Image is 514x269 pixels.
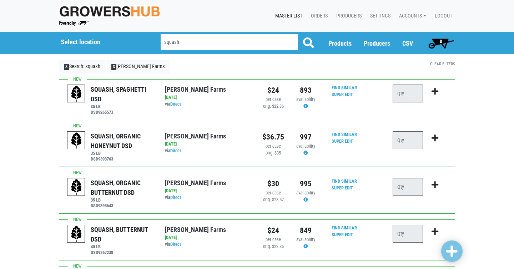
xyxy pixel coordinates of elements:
[393,178,423,196] input: Qty
[165,234,252,241] div: [DATE]
[393,9,429,23] a: Accounts
[262,96,284,103] div: per case
[165,194,252,201] div: via
[91,225,154,244] div: SQUASH, BUTTERNUT DSD
[328,40,352,47] a: Products
[161,34,298,50] input: Search by Product, Producer etc.
[262,131,284,143] div: $36.75
[165,101,252,108] div: via
[262,237,284,243] div: per case
[262,197,284,203] div: orig. $28.57
[165,86,226,93] a: [PERSON_NAME] Farms
[170,195,181,200] a: Direct
[332,92,353,97] a: Super Edit
[165,226,226,233] a: [PERSON_NAME] Farms
[106,60,170,73] a: X[PERSON_NAME] Farms
[165,179,226,187] a: [PERSON_NAME] Farms
[296,97,315,102] span: availability
[429,9,455,23] a: Logout
[91,104,154,109] h6: 35 LB
[296,190,315,196] span: availability
[59,5,160,18] img: original-fc7597fdc6adbb9d0e2ae620e786d1a2.jpg
[296,143,315,149] span: availability
[332,138,353,144] a: Super Edit
[393,131,423,149] input: Qty
[91,178,154,197] div: SQUASH, ORGANIC BUTTERNUT DSD
[67,132,85,149] img: placeholder-variety-43d6402dacf2d531de610a020419775a.svg
[262,243,284,250] div: orig. $22.86
[67,178,85,196] img: placeholder-variety-43d6402dacf2d531de610a020419775a.svg
[61,38,142,46] h5: Select location
[262,103,284,110] div: orig. $22.86
[91,197,154,203] h6: 35 LB
[262,150,284,157] div: orig. $35
[364,9,393,23] a: Settings
[165,94,252,101] div: [DATE]
[165,241,252,248] div: via
[364,40,390,47] a: Producers
[269,9,305,23] a: Master List
[305,9,331,23] a: Orders
[393,225,423,243] input: Qty
[332,185,353,191] a: Super Edit
[425,36,457,50] a: 0
[430,61,455,66] a: Clear Filters
[111,64,117,70] span: X
[295,85,317,96] div: 893
[295,225,317,236] div: 849
[332,178,357,184] a: Find Similar
[262,190,284,197] div: per case
[91,156,154,162] h6: DSD9393763
[165,141,252,148] div: [DATE]
[170,101,181,107] a: Direct
[91,203,154,208] h6: DSD9393643
[165,132,226,140] a: [PERSON_NAME] Farms
[262,225,284,236] div: $24
[402,40,413,47] a: CSV
[262,178,284,189] div: $30
[165,188,252,194] div: [DATE]
[67,85,85,103] img: placeholder-variety-43d6402dacf2d531de610a020419775a.svg
[91,131,154,151] div: SQUASH, ORGANIC HONEYNUT DSD
[393,85,423,102] input: Qty
[332,225,357,230] a: Find Similar
[295,178,317,189] div: 995
[440,39,442,44] span: 0
[165,148,252,154] div: via
[59,60,105,73] a: XSearch: squash
[67,225,85,243] img: placeholder-variety-43d6402dacf2d531de610a020419775a.svg
[91,250,154,255] h6: DSD9267238
[91,244,154,249] h6: 40 LB
[331,9,364,23] a: Producers
[262,143,284,150] div: per case
[332,132,357,137] a: Find Similar
[59,21,89,26] img: Powered by Big Wheelbarrow
[262,85,284,96] div: $24
[64,64,69,70] span: X
[170,148,181,153] a: Direct
[91,151,154,156] h6: 35 LB
[170,242,181,247] a: Direct
[91,110,154,115] h6: DSD9265573
[332,85,357,90] a: Find Similar
[91,85,154,104] div: SQUASH, SPAGHETTI DSD
[296,237,315,242] span: availability
[295,131,317,143] div: 997
[332,232,353,237] a: Super Edit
